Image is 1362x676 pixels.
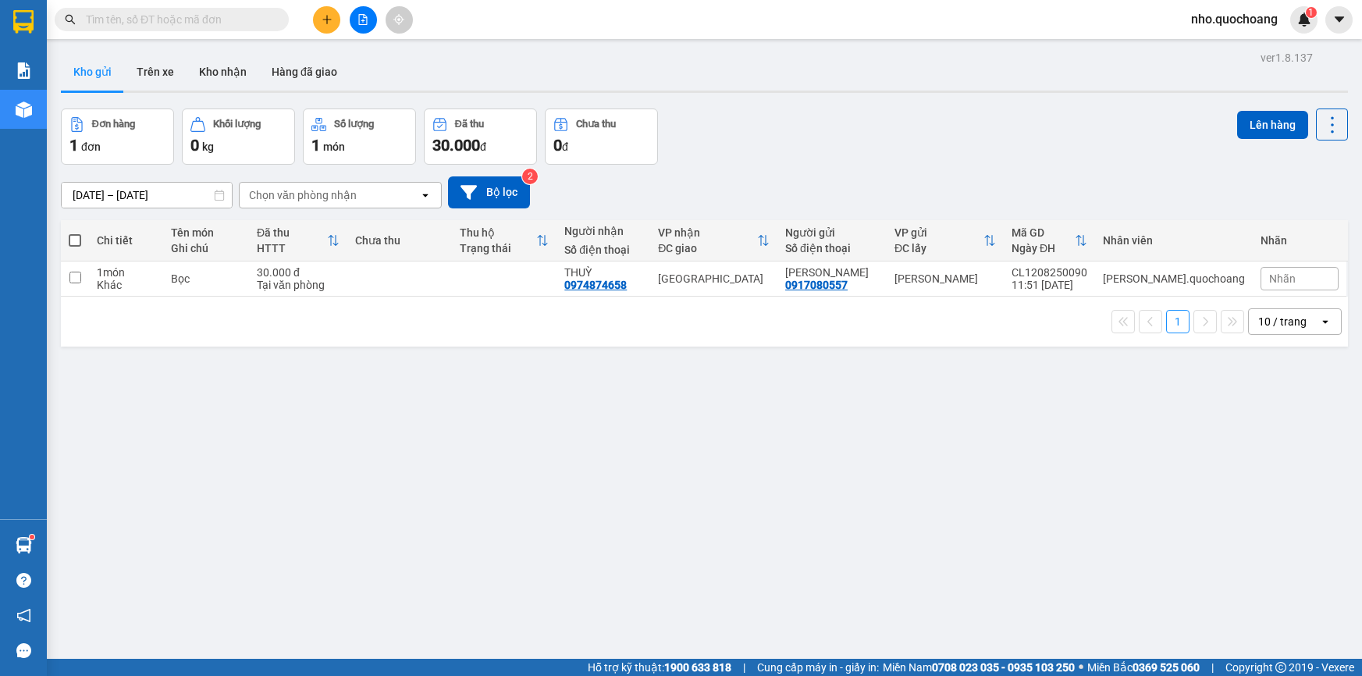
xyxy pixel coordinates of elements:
div: 30.000 đ [257,266,340,279]
span: Miền Nam [883,659,1075,676]
div: 11:51 [DATE] [1012,279,1087,291]
div: 10 / trang [1258,314,1307,329]
span: notification [16,608,31,623]
div: Khối lượng [213,119,261,130]
div: tim.quochoang [1103,272,1245,285]
button: Trên xe [124,53,187,91]
span: 30.000 [432,136,480,155]
div: Chưa thu [355,234,444,247]
sup: 1 [1306,7,1317,18]
span: món [323,141,345,153]
div: [PERSON_NAME] [894,272,996,285]
div: Người nhận [564,225,642,237]
span: | [743,659,745,676]
button: Đã thu30.000đ [424,109,537,165]
div: Tên món [171,226,241,239]
img: warehouse-icon [16,537,32,553]
span: plus [322,14,332,25]
span: đơn [81,141,101,153]
button: Chưa thu0đ [545,109,658,165]
th: Toggle SortBy [650,220,777,262]
button: plus [313,6,340,34]
div: ver 1.8.137 [1261,49,1313,66]
span: 1 [69,136,78,155]
div: Đã thu [455,119,484,130]
div: Ghi chú [171,242,241,254]
button: Lên hàng [1237,111,1308,139]
div: Chi tiết [97,234,155,247]
span: file-add [357,14,368,25]
span: đ [562,141,568,153]
th: Toggle SortBy [887,220,1004,262]
span: đ [480,141,486,153]
span: Miền Bắc [1087,659,1200,676]
div: VP gửi [894,226,983,239]
span: kg [202,141,214,153]
strong: 0369 525 060 [1133,661,1200,674]
span: 1 [311,136,320,155]
div: Số điện thoại [564,244,642,256]
div: 1 món [97,266,155,279]
div: Chưa thu [576,119,616,130]
button: Số lượng1món [303,109,416,165]
svg: open [419,189,432,201]
button: file-add [350,6,377,34]
button: caret-down [1325,6,1353,34]
div: Đã thu [257,226,327,239]
span: copyright [1275,662,1286,673]
img: icon-new-feature [1297,12,1311,27]
div: Nhân viên [1103,234,1245,247]
div: THUỲ [564,266,642,279]
button: Đơn hàng1đơn [61,109,174,165]
div: Đơn hàng [92,119,135,130]
div: Số điện thoại [785,242,879,254]
span: search [65,14,76,25]
div: ĐC lấy [894,242,983,254]
button: 1 [1166,310,1190,333]
div: Người gửi [785,226,879,239]
div: NGUYỄN THỊ THUỲ TRANG [785,266,879,279]
button: Khối lượng0kg [182,109,295,165]
span: Nhãn [1269,272,1296,285]
div: Chọn văn phòng nhận [249,187,357,203]
img: logo-vxr [13,10,34,34]
div: [GEOGRAPHIC_DATA] [658,272,770,285]
button: Kho gửi [61,53,124,91]
span: Hỗ trợ kỹ thuật: [588,659,731,676]
th: Toggle SortBy [1004,220,1095,262]
strong: 1900 633 818 [664,661,731,674]
input: Select a date range. [62,183,232,208]
button: Hàng đã giao [259,53,350,91]
th: Toggle SortBy [452,220,557,262]
span: caret-down [1332,12,1346,27]
div: Nhãn [1261,234,1339,247]
button: Bộ lọc [448,176,530,208]
div: Thu hộ [460,226,536,239]
svg: open [1319,315,1332,328]
img: solution-icon [16,62,32,79]
sup: 2 [522,169,538,184]
div: 0974874658 [564,279,627,291]
th: Toggle SortBy [249,220,347,262]
div: Số lượng [334,119,374,130]
div: 0917080557 [785,279,848,291]
div: ĐC giao [658,242,757,254]
div: Mã GD [1012,226,1075,239]
span: message [16,643,31,658]
div: Khác [97,279,155,291]
strong: 0708 023 035 - 0935 103 250 [932,661,1075,674]
input: Tìm tên, số ĐT hoặc mã đơn [86,11,270,28]
div: Tại văn phòng [257,279,340,291]
div: Bọc [171,272,241,285]
span: 0 [553,136,562,155]
div: Trạng thái [460,242,536,254]
button: aim [386,6,413,34]
div: VP nhận [658,226,757,239]
div: CL1208250090 [1012,266,1087,279]
span: nho.quochoang [1179,9,1290,29]
span: 1 [1308,7,1314,18]
span: 0 [190,136,199,155]
span: question-circle [16,573,31,588]
img: warehouse-icon [16,101,32,118]
span: Cung cấp máy in - giấy in: [757,659,879,676]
